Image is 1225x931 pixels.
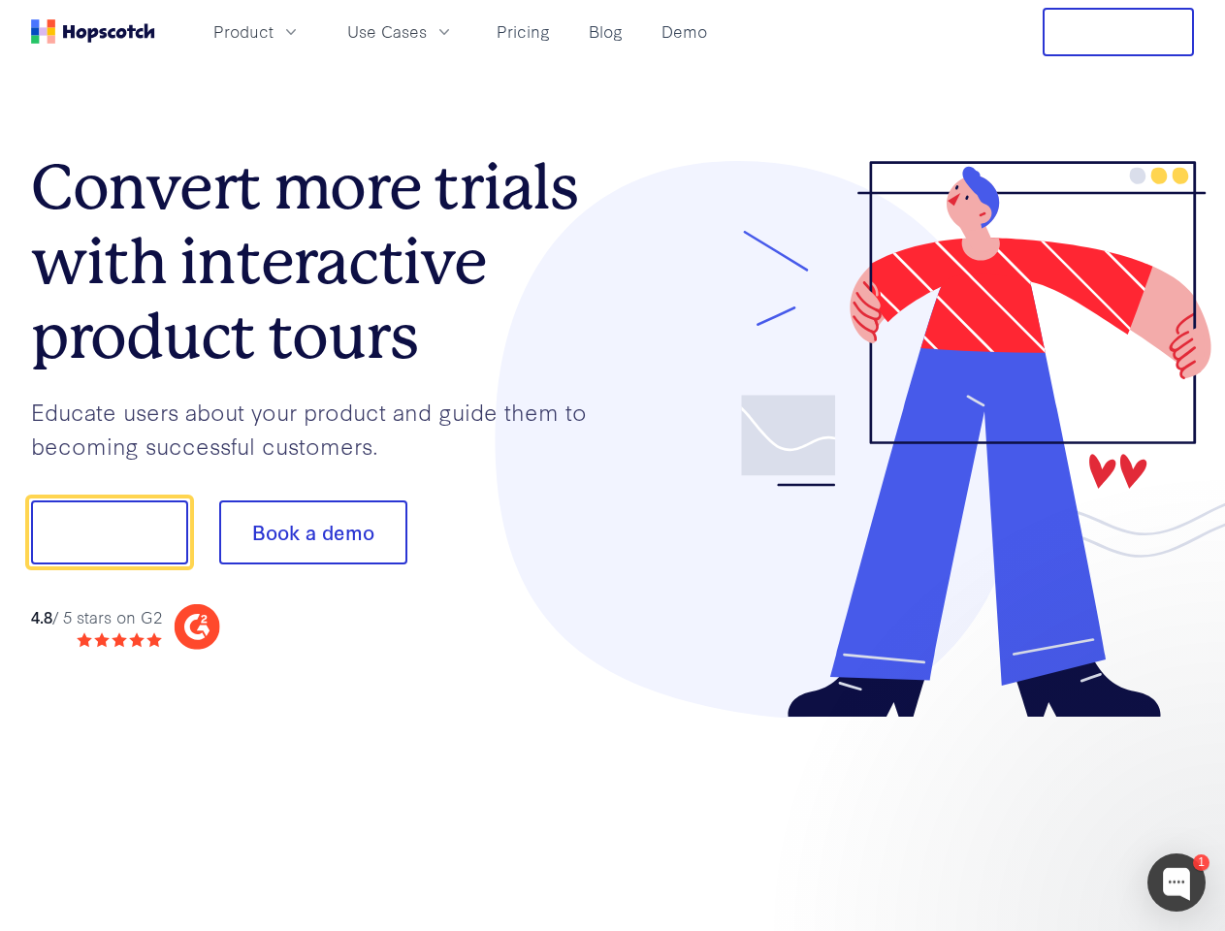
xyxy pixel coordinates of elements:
button: Show me! [31,500,188,564]
button: Free Trial [1043,8,1194,56]
p: Educate users about your product and guide them to becoming successful customers. [31,395,613,462]
div: 1 [1193,854,1209,871]
a: Demo [654,16,715,48]
span: Product [213,19,274,44]
h1: Convert more trials with interactive product tours [31,150,613,373]
button: Use Cases [336,16,466,48]
button: Book a demo [219,500,407,564]
strong: 4.8 [31,605,52,627]
button: Product [202,16,312,48]
a: Pricing [489,16,558,48]
a: Home [31,19,155,44]
a: Blog [581,16,630,48]
div: / 5 stars on G2 [31,605,162,629]
span: Use Cases [347,19,427,44]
